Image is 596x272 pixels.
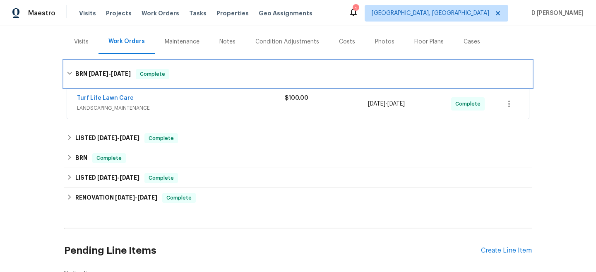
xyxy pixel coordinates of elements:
[481,247,532,255] div: Create Line Item
[259,9,312,17] span: Geo Assignments
[93,154,125,162] span: Complete
[414,38,444,46] div: Floor Plans
[89,71,131,77] span: -
[77,95,134,101] a: Turf Life Lawn Care
[137,70,168,78] span: Complete
[64,61,532,87] div: BRN [DATE]-[DATE]Complete
[75,193,157,203] h6: RENOVATION
[115,195,157,200] span: -
[339,38,355,46] div: Costs
[353,5,358,13] div: 1
[77,104,285,112] span: LANDSCAPING_MAINTENANCE
[115,195,135,200] span: [DATE]
[145,174,177,182] span: Complete
[163,194,195,202] span: Complete
[74,38,89,46] div: Visits
[64,231,481,270] h2: Pending Line Items
[64,128,532,148] div: LISTED [DATE]-[DATE]Complete
[285,95,308,101] span: $100.00
[75,69,131,79] h6: BRN
[106,9,132,17] span: Projects
[97,135,139,141] span: -
[375,38,394,46] div: Photos
[28,9,55,17] span: Maestro
[137,195,157,200] span: [DATE]
[165,38,199,46] div: Maintenance
[464,38,480,46] div: Cases
[64,148,532,168] div: BRN Complete
[75,173,139,183] h6: LISTED
[64,188,532,208] div: RENOVATION [DATE]-[DATE]Complete
[97,175,139,181] span: -
[75,133,139,143] h6: LISTED
[372,9,489,17] span: [GEOGRAPHIC_DATA], [GEOGRAPHIC_DATA]
[216,9,249,17] span: Properties
[79,9,96,17] span: Visits
[64,168,532,188] div: LISTED [DATE]-[DATE]Complete
[75,153,87,163] h6: BRN
[142,9,179,17] span: Work Orders
[145,134,177,142] span: Complete
[108,37,145,46] div: Work Orders
[219,38,236,46] div: Notes
[189,10,207,16] span: Tasks
[387,101,405,107] span: [DATE]
[368,100,405,108] span: -
[120,135,139,141] span: [DATE]
[89,71,108,77] span: [DATE]
[120,175,139,181] span: [DATE]
[111,71,131,77] span: [DATE]
[368,101,385,107] span: [DATE]
[455,100,484,108] span: Complete
[97,135,117,141] span: [DATE]
[528,9,584,17] span: D [PERSON_NAME]
[97,175,117,181] span: [DATE]
[255,38,319,46] div: Condition Adjustments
